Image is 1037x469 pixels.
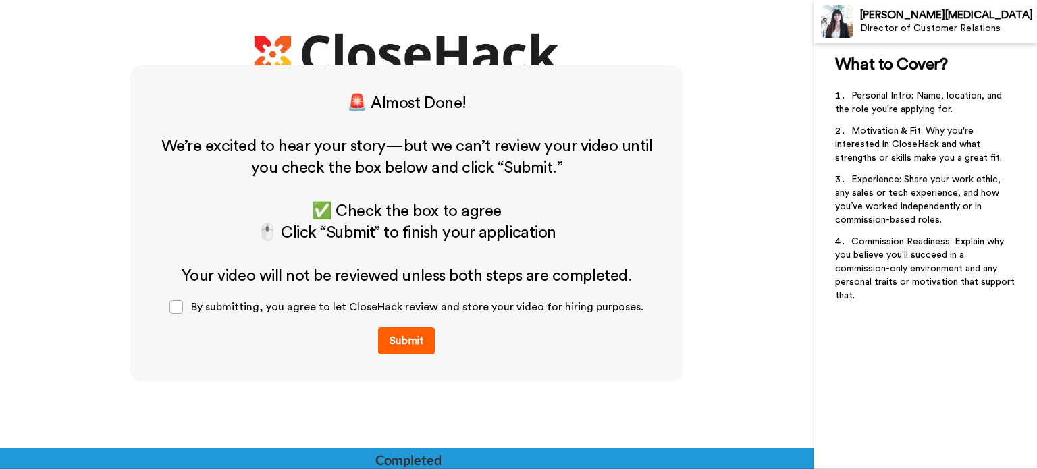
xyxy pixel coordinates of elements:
[835,57,947,73] span: What to Cover?
[835,126,1002,163] span: Motivation & Fit: Why you're interested in CloseHack and what strengths or skills make you a grea...
[161,138,656,176] span: We’re excited to hear your story—but we can’t review your video until you check the box below and...
[257,225,556,241] span: 🖱️ Click “Submit” to finish your application
[375,450,440,469] div: Completed
[860,23,1036,34] div: Director of Customer Relations
[191,302,643,312] span: By submitting, you agree to let CloseHack review and store your video for hiring purposes.
[378,327,435,354] button: Submit
[312,203,501,219] span: ✅ Check the box to agree
[821,5,853,38] img: Profile Image
[347,95,466,111] span: 🚨 Almost Done!
[860,9,1036,22] div: [PERSON_NAME][MEDICAL_DATA]
[182,268,632,284] span: Your video will not be reviewed unless both steps are completed.
[835,91,1005,114] span: Personal Intro: Name, location, and the role you're applying for.
[835,175,1003,225] span: Experience: Share your work ethic, any sales or tech experience, and how you’ve worked independen...
[835,237,1017,300] span: Commission Readiness: Explain why you believe you'll succeed in a commission-only environment and...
